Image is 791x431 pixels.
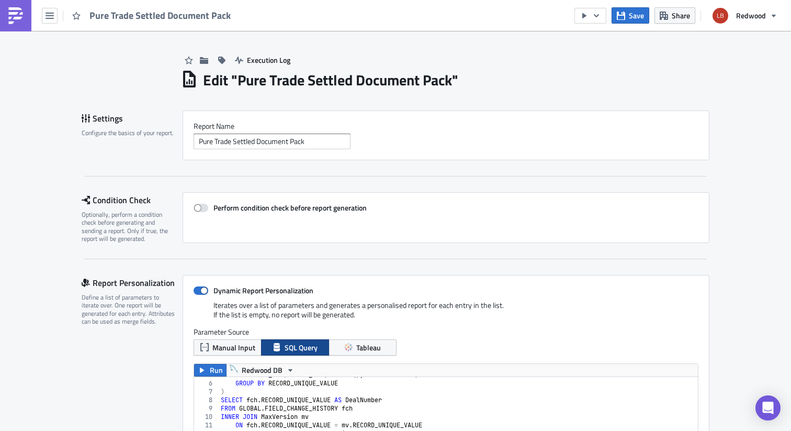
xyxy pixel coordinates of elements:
[356,342,381,353] span: Tableau
[629,10,644,21] span: Save
[194,404,219,413] div: 9
[194,388,219,396] div: 7
[7,7,24,24] img: PushMetrics
[261,339,329,356] button: SQL Query
[736,10,766,21] span: Redwood
[194,339,262,356] button: Manual Input
[82,211,176,243] div: Optionally, perform a condition check before generating and sending a report. Only if true, the r...
[89,9,232,21] span: Pure Trade Settled Document Pack
[230,52,296,68] button: Execution Log
[82,129,176,137] div: Configure the basics of your report.
[194,327,698,337] label: Parameter Source
[672,10,690,21] span: Share
[755,395,781,421] div: Open Intercom Messenger
[194,413,219,421] div: 10
[247,54,290,65] span: Execution Log
[612,7,649,24] button: Save
[82,110,183,126] div: Settings
[210,364,223,377] span: Run
[285,342,318,353] span: SQL Query
[213,202,367,213] strong: Perform condition check before report generation
[212,342,255,353] span: Manual Input
[82,275,183,291] div: Report Personalization
[706,4,783,27] button: Redwood
[194,121,698,131] label: Report Nam﻿e
[213,285,313,296] strong: Dynamic Report Personalization
[82,192,183,208] div: Condition Check
[194,379,219,388] div: 6
[194,301,698,327] div: Iterates over a list of parameters and generates a personalised report for each entry in the list...
[329,339,397,356] button: Tableau
[194,364,227,377] button: Run
[194,396,219,404] div: 8
[654,7,695,24] button: Share
[711,7,729,25] img: Avatar
[203,71,458,90] h1: Edit " Pure Trade Settled Document Pack "
[194,421,219,429] div: 11
[226,364,298,377] button: Redwood DB
[82,293,176,326] div: Define a list of parameters to iterate over. One report will be generated for each entry. Attribu...
[242,364,282,377] span: Redwood DB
